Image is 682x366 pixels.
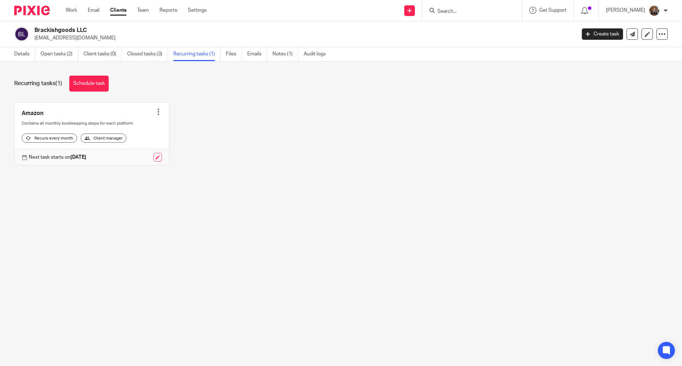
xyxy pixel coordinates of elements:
[55,81,62,86] span: (1)
[81,133,126,143] div: Client manager
[159,7,177,14] a: Reports
[34,34,571,42] p: [EMAIL_ADDRESS][DOMAIN_NAME]
[22,133,77,143] div: Recurs every month
[66,7,77,14] a: Work
[188,7,207,14] a: Settings
[304,47,331,61] a: Audit logs
[34,27,464,34] h2: Brackishgoods LLC
[70,155,86,160] strong: [DATE]
[88,7,99,14] a: Email
[14,80,62,87] h1: Recurring tasks
[69,76,109,92] a: Schedule task
[606,7,645,14] p: [PERSON_NAME]
[127,47,168,61] a: Closed tasks (3)
[40,47,78,61] a: Open tasks (2)
[137,7,149,14] a: Team
[14,6,50,15] img: Pixie
[226,47,242,61] a: Files
[14,27,29,42] img: svg%3E
[83,47,122,61] a: Client tasks (0)
[582,28,623,40] a: Create task
[29,154,86,161] p: Next task starts on
[110,7,126,14] a: Clients
[173,47,221,61] a: Recurring tasks (1)
[247,47,267,61] a: Emails
[539,8,567,13] span: Get Support
[649,5,660,16] img: 20241226_124325-EDIT.jpg
[272,47,298,61] a: Notes (1)
[14,47,35,61] a: Details
[437,9,500,15] input: Search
